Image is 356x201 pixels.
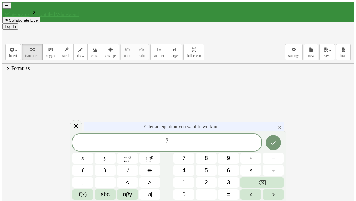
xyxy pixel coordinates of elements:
span: < [126,179,129,186]
button: y [95,153,116,164]
button: Square root [117,165,138,176]
span: f(x) [79,191,87,198]
span: 7 [183,155,186,162]
span: erase [91,54,99,58]
span: 5 [205,167,208,174]
button: 7 [173,153,194,164]
button: draw [73,44,88,60]
button: ( [72,165,93,176]
span: redo [138,54,145,58]
a: Whiteboards [5,12,30,17]
span: fullscreen [187,54,201,58]
button: Fraction [139,165,160,176]
span: × [249,167,253,174]
span: 2 [165,138,169,144]
i: chevron_right [30,9,38,16]
span: a [147,191,152,198]
span: y [104,155,106,162]
button: 3 [218,177,239,188]
span: 6 [227,167,230,174]
button: 4 [173,165,194,176]
span: ⬚ [124,156,129,162]
span: load [340,54,347,58]
i: undo [125,46,130,53]
span: scrub [62,54,70,58]
span: Log In [5,24,16,29]
button: ) [95,165,116,176]
span: 8 [205,155,208,162]
button: Squared [117,153,138,164]
button: settings [285,44,303,60]
button: Collaborate Live [2,17,40,23]
button: load [336,44,351,60]
button: fullscreen [183,44,204,60]
sup: n [151,155,154,159]
span: 0 [183,191,186,198]
button: erase [87,44,102,60]
button: format_sizelarger [167,44,182,60]
button: Log In [2,23,18,30]
span: x [81,155,84,162]
span: abc [101,191,110,198]
span: settings [288,54,300,58]
span: Collaborate Live [5,18,38,23]
button: 9 [218,153,239,164]
span: ) [104,167,106,174]
button: redoredo [135,44,149,60]
span: √ [126,167,129,174]
span: ÷ [272,167,275,174]
span: larger [170,54,179,58]
i: format_size [172,46,178,53]
button: save [319,44,335,60]
span: – [272,155,275,162]
button: Greek alphabet [117,189,138,200]
span: , [82,179,84,186]
button: Equals [218,189,239,200]
button: undoundo [120,44,135,60]
span: 3 [227,179,230,186]
span: = [227,191,230,198]
button: Less than [117,177,138,188]
button: 6 [218,165,239,176]
span: | [151,191,152,197]
span: + [249,155,253,162]
button: . [196,189,217,200]
span: 2 [205,179,208,186]
span: save [324,54,330,58]
span: ( [82,167,84,174]
button: Times [240,165,261,176]
span: new [308,54,314,58]
button: Right arrow [263,189,284,200]
span: draw [77,54,84,58]
span: 4 [183,167,186,174]
button: Placeholder [95,177,116,188]
span: | [147,191,148,197]
span: . [205,191,207,198]
span: 1 [183,179,186,186]
button: Minus [263,153,284,164]
button: chevron_rightFormulas [2,63,354,73]
button: scrub [59,44,74,60]
button: format_sizesmaller [150,44,167,60]
button: Plus [240,153,261,164]
span: smaller [154,54,164,58]
i: format_size [156,46,162,53]
button: new [304,44,318,60]
sup: 2 [129,155,131,160]
span: αβγ [123,191,132,198]
button: 0 [173,189,194,200]
span: undo [124,54,131,58]
button: Left arrow [240,189,261,200]
button: , [72,177,93,188]
span: ⬚ [146,156,151,162]
span: > [148,179,151,186]
button: 5 [196,165,217,176]
button: x [72,153,93,164]
button: Backspace [240,177,284,188]
button: arrange [102,44,119,60]
button: 2 [196,177,217,188]
button: Greater than [139,177,160,188]
a: Untitled Whiteboard [39,12,79,17]
button: 1 [173,177,194,188]
button: Done [266,135,281,150]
